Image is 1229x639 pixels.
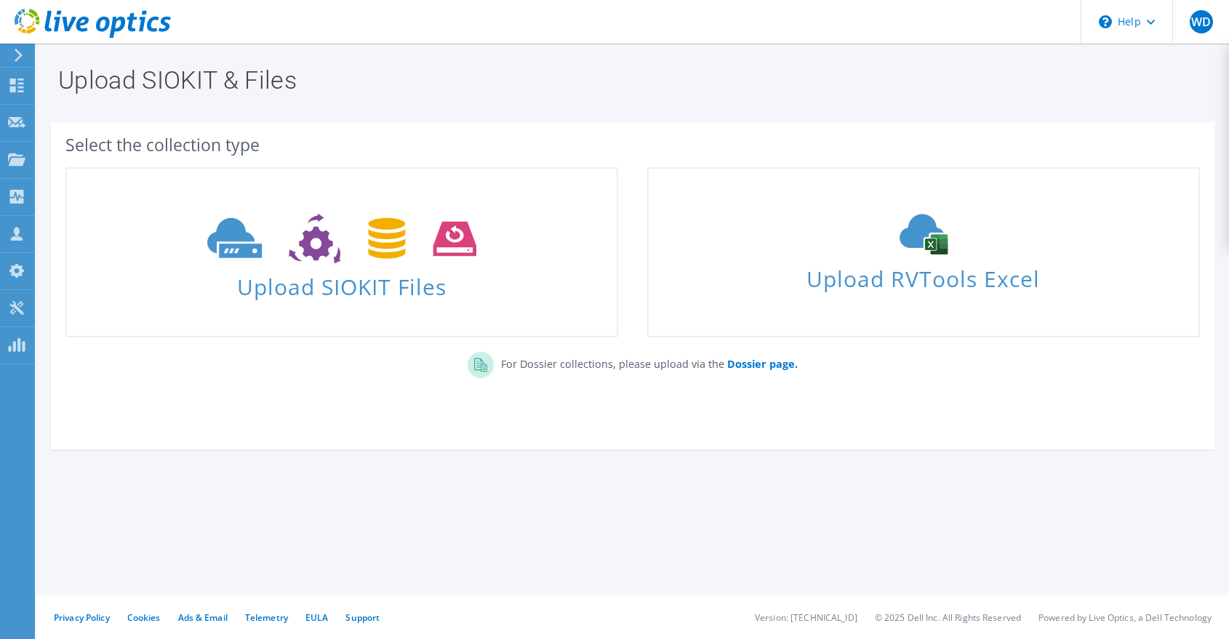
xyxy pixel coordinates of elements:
p: For Dossier collections, please upload via the [494,352,798,372]
a: Support [345,611,380,624]
li: Powered by Live Optics, a Dell Technology [1038,611,1212,624]
h1: Upload SIOKIT & Files [58,68,1200,92]
b: Dossier page. [727,357,798,371]
a: Ads & Email [178,611,228,624]
span: Upload RVTools Excel [649,260,1198,291]
li: © 2025 Dell Inc. All Rights Reserved [875,611,1021,624]
div: Select the collection type [65,137,1200,153]
span: WD [1190,10,1213,33]
li: Version: [TECHNICAL_ID] [755,611,857,624]
a: Cookies [127,611,161,624]
a: Telemetry [245,611,288,624]
a: Upload SIOKIT Files [65,167,618,337]
svg: \n [1099,15,1112,28]
span: Upload SIOKIT Files [67,267,617,298]
a: Dossier page. [724,357,798,371]
a: Upload RVTools Excel [647,167,1200,337]
a: EULA [305,611,328,624]
a: Privacy Policy [54,611,110,624]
